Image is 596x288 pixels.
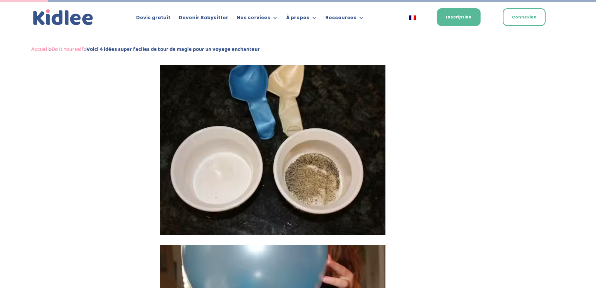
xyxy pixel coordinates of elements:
[503,8,546,26] a: Connexion
[237,15,278,23] a: Nos services
[31,8,95,27] a: Kidlee Logo
[86,45,260,54] strong: Voici 4 idées super faciles de tour de magie pour un voyage enchanteur
[437,8,481,26] a: Inscription
[31,45,49,54] a: Accueil
[286,15,317,23] a: À propos
[31,8,95,27] img: logo_kidlee_bleu
[409,15,416,20] img: Français
[31,45,260,54] span: » »
[179,15,228,23] a: Devenir Babysitter
[325,15,364,23] a: Ressources
[52,45,84,54] a: Do It Yourself
[136,15,170,23] a: Devis gratuit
